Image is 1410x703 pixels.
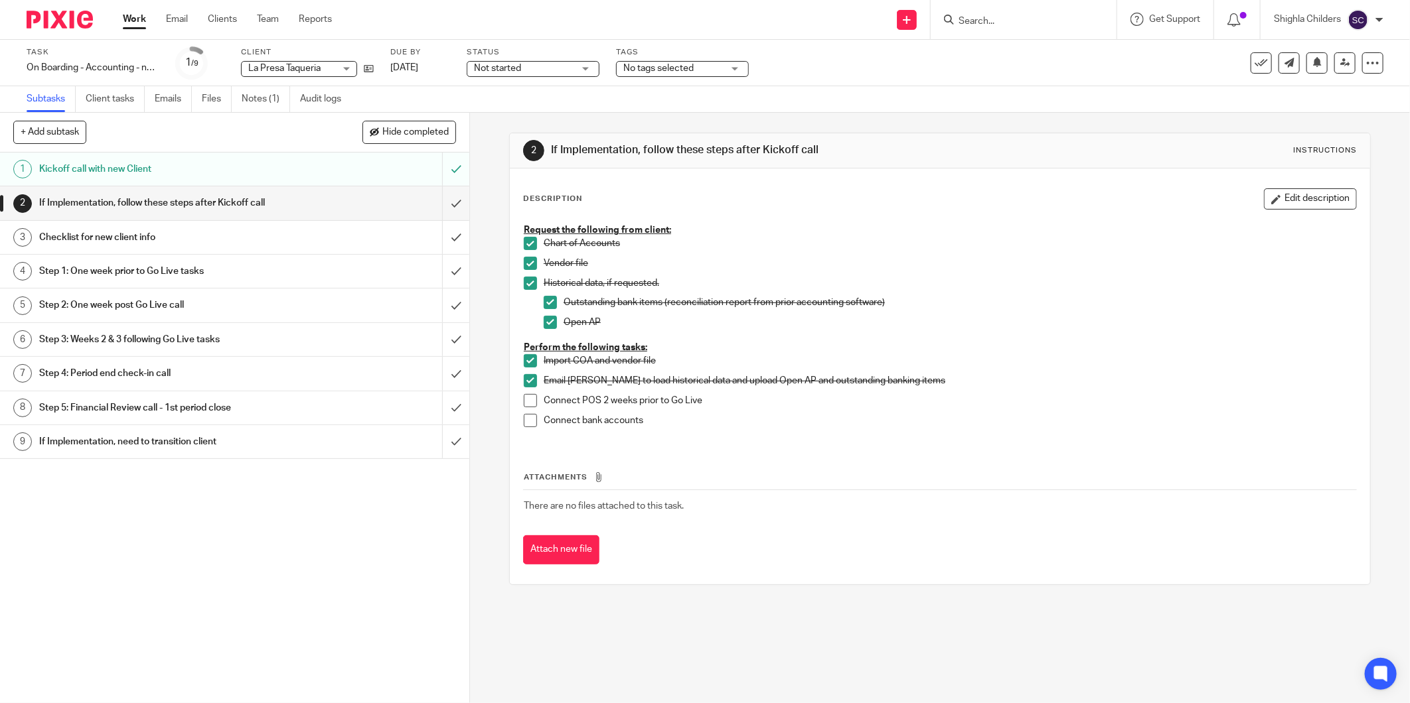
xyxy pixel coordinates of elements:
[564,316,1356,329] p: Open AP
[155,86,192,112] a: Emails
[1149,15,1200,24] span: Get Support
[1264,188,1357,210] button: Edit description
[13,399,32,417] div: 8
[27,86,76,112] a: Subtasks
[544,257,1356,270] p: Vendor file
[13,262,32,281] div: 4
[524,501,684,511] span: There are no files attached to this task.
[544,374,1356,387] p: Email [PERSON_NAME] to load historical data and upload Open AP and outstanding banking items
[564,296,1356,309] p: Outstanding bank items (reconciliation report from prior accounting software)
[257,13,279,26] a: Team
[544,414,1356,427] p: Connect bank accounts
[523,140,544,161] div: 2
[1348,9,1369,31] img: svg%3E
[123,13,146,26] a: Work
[544,354,1356,367] p: Import COA and vendor file
[39,432,299,452] h1: If Implementation, need to transition client
[957,16,1077,28] input: Search
[202,86,232,112] a: Files
[382,127,449,138] span: Hide completed
[39,193,299,213] h1: If Implementation, follow these steps after Kickoff call
[39,330,299,350] h1: Step 3: Weeks 2 & 3 following Go Live tasks
[13,296,32,315] div: 5
[523,194,582,204] p: Description
[27,47,159,58] label: Task
[13,121,86,143] button: + Add subtask
[13,432,32,451] div: 9
[1293,145,1357,156] div: Instructions
[39,159,299,179] h1: Kickoff call with new Client
[208,13,237,26] a: Clients
[13,160,32,178] div: 1
[39,295,299,315] h1: Step 2: One week post Go Live call
[39,261,299,281] h1: Step 1: One week prior to Go Live tasks
[300,86,351,112] a: Audit logs
[13,330,32,349] div: 6
[241,47,374,58] label: Client
[27,61,159,74] div: On Boarding - Accounting - new client
[544,237,1356,250] p: Chart of Accounts
[467,47,599,58] label: Status
[544,277,1356,290] p: Historical data, if requested.
[552,143,969,157] h1: If Implementation, follow these steps after Kickoff call
[248,64,321,73] span: La Presa Taqueria
[39,398,299,418] h1: Step 5: Financial Review call - 1st period close
[185,55,198,70] div: 1
[1274,13,1341,26] p: Shighla Childers
[524,474,587,481] span: Attachments
[623,64,694,73] span: No tags selected
[390,47,450,58] label: Due by
[362,121,456,143] button: Hide completed
[474,64,521,73] span: Not started
[242,86,290,112] a: Notes (1)
[524,225,671,235] u: Request the following from client:
[166,13,188,26] a: Email
[13,228,32,247] div: 3
[523,535,599,565] button: Attach new file
[191,60,198,67] small: /9
[39,227,299,247] h1: Checklist for new client info
[86,86,145,112] a: Client tasks
[616,47,749,58] label: Tags
[13,194,32,213] div: 2
[524,343,647,352] u: Perform the following tasks:
[390,63,418,72] span: [DATE]
[13,364,32,383] div: 7
[39,363,299,383] h1: Step 4: Period end check-in call
[299,13,332,26] a: Reports
[27,11,93,29] img: Pixie
[544,394,1356,407] p: Connect POS 2 weeks prior to Go Live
